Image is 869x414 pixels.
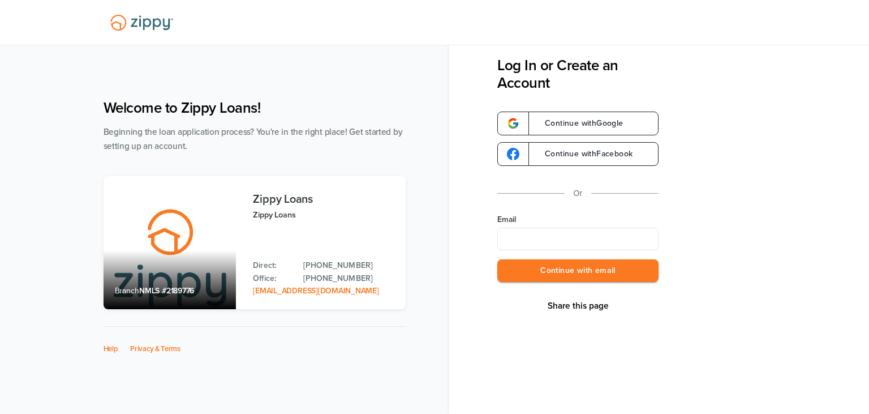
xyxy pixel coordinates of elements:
[497,142,659,166] a: google-logoContinue withFacebook
[534,119,623,127] span: Continue with Google
[253,193,394,206] h3: Zippy Loans
[115,286,140,296] span: Branch
[544,300,612,311] button: Share This Page
[253,286,378,296] a: Email Address: zippyguide@zippymh.com
[104,344,118,353] a: Help
[303,259,394,272] a: Direct Phone: 512-975-2947
[303,272,394,285] a: Office Phone: 512-975-2947
[497,259,659,283] button: Continue with email
[497,214,659,225] label: Email
[497,112,659,135] a: google-logoContinue withGoogle
[253,272,292,285] p: Office:
[253,259,292,272] p: Direct:
[497,57,659,92] h3: Log In or Create an Account
[130,344,180,353] a: Privacy & Terms
[507,148,519,160] img: google-logo
[574,186,583,200] p: Or
[139,286,194,296] span: NMLS #2189776
[104,10,180,36] img: Lender Logo
[104,127,403,151] span: Beginning the loan application process? You're in the right place! Get started by setting up an a...
[104,99,406,117] h1: Welcome to Zippy Loans!
[534,150,633,158] span: Continue with Facebook
[253,208,394,221] p: Zippy Loans
[507,117,519,130] img: google-logo
[497,228,659,250] input: Email Address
